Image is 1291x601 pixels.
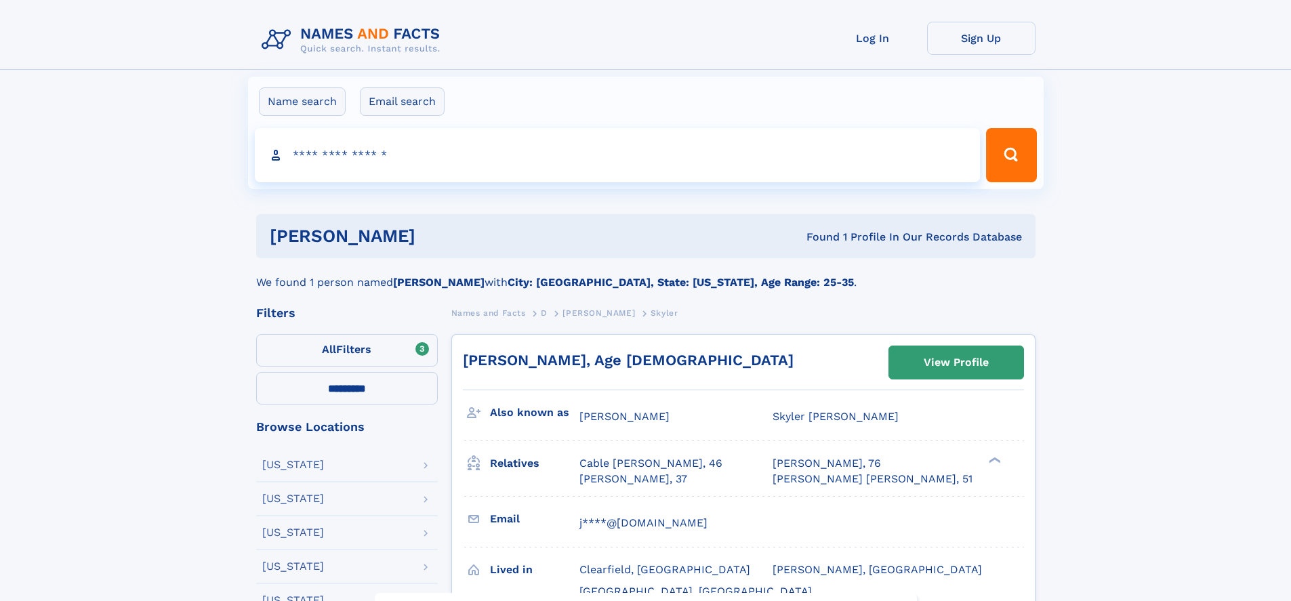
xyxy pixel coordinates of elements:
[490,558,579,581] h3: Lived in
[256,307,438,319] div: Filters
[322,343,336,356] span: All
[490,507,579,531] h3: Email
[256,421,438,433] div: Browse Locations
[262,527,324,538] div: [US_STATE]
[773,563,982,576] span: [PERSON_NAME], [GEOGRAPHIC_DATA]
[579,410,670,423] span: [PERSON_NAME]
[393,276,485,289] b: [PERSON_NAME]
[985,456,1002,465] div: ❯
[651,308,678,318] span: Skyler
[541,308,548,318] span: D
[256,334,438,367] label: Filters
[463,352,794,369] a: [PERSON_NAME], Age [DEMOGRAPHIC_DATA]
[262,561,324,572] div: [US_STATE]
[773,456,881,471] a: [PERSON_NAME], 76
[986,128,1036,182] button: Search Button
[579,472,687,486] a: [PERSON_NAME], 37
[579,456,722,471] a: Cable [PERSON_NAME], 46
[270,228,611,245] h1: [PERSON_NAME]
[255,128,981,182] input: search input
[562,304,635,321] a: [PERSON_NAME]
[773,472,972,486] a: [PERSON_NAME] [PERSON_NAME], 51
[541,304,548,321] a: D
[889,346,1023,379] a: View Profile
[256,22,451,58] img: Logo Names and Facts
[490,452,579,475] h3: Relatives
[611,230,1022,245] div: Found 1 Profile In Our Records Database
[927,22,1036,55] a: Sign Up
[819,22,927,55] a: Log In
[490,401,579,424] h3: Also known as
[579,585,812,598] span: [GEOGRAPHIC_DATA], [GEOGRAPHIC_DATA]
[259,87,346,116] label: Name search
[508,276,854,289] b: City: [GEOGRAPHIC_DATA], State: [US_STATE], Age Range: 25-35
[451,304,526,321] a: Names and Facts
[360,87,445,116] label: Email search
[262,459,324,470] div: [US_STATE]
[256,258,1036,291] div: We found 1 person named with .
[924,347,989,378] div: View Profile
[579,563,750,576] span: Clearfield, [GEOGRAPHIC_DATA]
[773,410,899,423] span: Skyler [PERSON_NAME]
[562,308,635,318] span: [PERSON_NAME]
[262,493,324,504] div: [US_STATE]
